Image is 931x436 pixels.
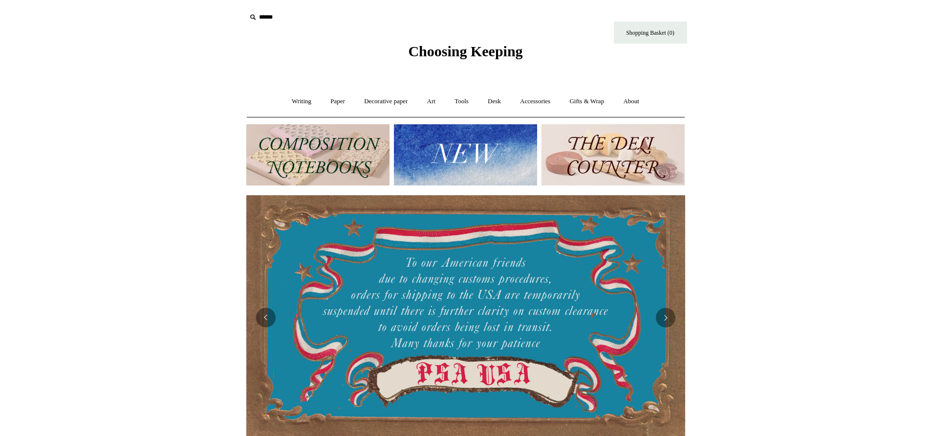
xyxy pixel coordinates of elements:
[246,124,390,185] img: 202302 Composition ledgers.jpg__PID:69722ee6-fa44-49dd-a067-31375e5d54ec
[511,89,559,115] a: Accessories
[541,124,685,185] img: The Deli Counter
[446,89,477,115] a: Tools
[561,89,613,115] a: Gifts & Wrap
[283,89,320,115] a: Writing
[656,308,675,327] button: Next
[355,89,416,115] a: Decorative paper
[408,43,522,59] span: Choosing Keeping
[614,22,687,44] a: Shopping Basket (0)
[394,124,537,185] img: New.jpg__PID:f73bdf93-380a-4a35-bcfe-7823039498e1
[614,89,648,115] a: About
[408,51,522,58] a: Choosing Keeping
[479,89,510,115] a: Desk
[256,308,276,327] button: Previous
[322,89,354,115] a: Paper
[418,89,444,115] a: Art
